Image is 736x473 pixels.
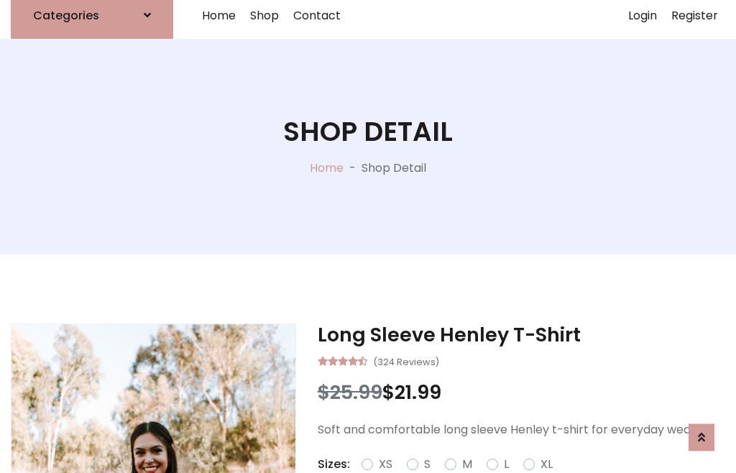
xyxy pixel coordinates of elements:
[462,456,472,473] label: M
[310,160,344,176] a: Home
[318,381,725,404] h3: $
[424,456,431,473] label: S
[283,116,453,148] h1: Shop Detail
[379,456,392,473] label: XS
[362,160,426,177] p: Shop Detail
[540,456,553,473] label: XL
[318,323,725,346] h3: Long Sleeve Henley T-Shirt
[395,379,441,405] span: 21.99
[373,352,439,369] small: (324 Reviews)
[318,421,725,438] p: Soft and comfortable long sleeve Henley t-shirt for everyday wear.
[33,9,99,22] h6: Categories
[318,456,350,473] p: Sizes:
[318,379,382,405] span: $25.99
[344,160,362,177] p: -
[504,456,509,473] label: L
